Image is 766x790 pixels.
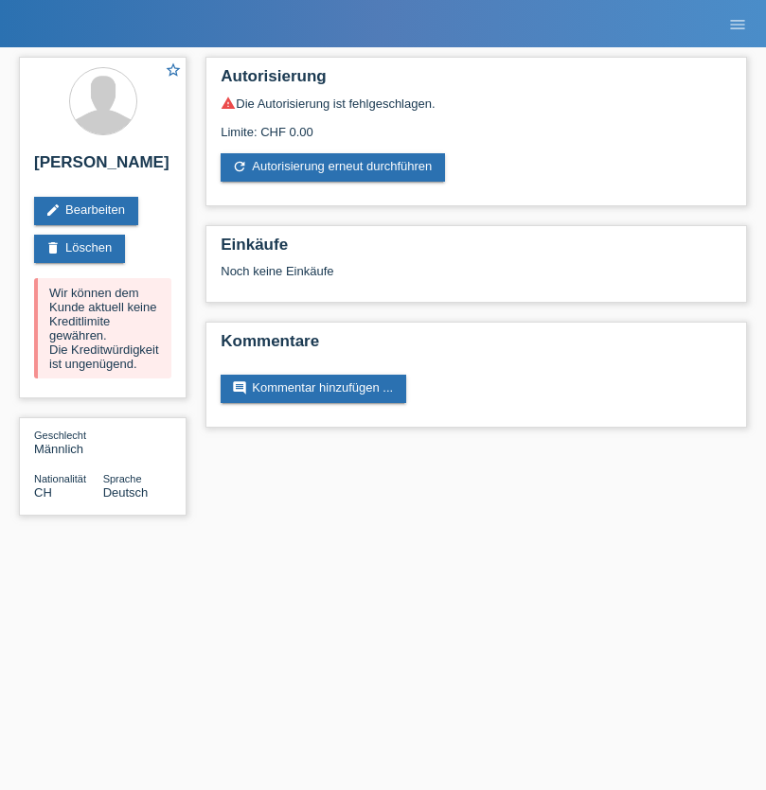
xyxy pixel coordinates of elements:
a: menu [719,18,757,29]
h2: Kommentare [221,332,732,360]
i: edit [45,202,61,218]
span: Schweiz [34,485,52,500]
a: star_border [165,61,182,81]
div: Wir können dem Kunde aktuell keine Kreditlimite gewähren. Die Kreditwürdigkeit ist ungenügend. [34,278,171,378]
h2: Autorisierung [221,67,732,96]
span: Nationalität [34,473,86,484]
a: commentKommentar hinzufügen ... [221,375,406,403]
div: Limite: CHF 0.00 [221,111,732,139]
div: Noch keine Einkäufe [221,264,732,292]
i: refresh [232,159,247,174]
span: Sprache [103,473,142,484]
i: star_border [165,61,182,79]
a: refreshAutorisierung erneut durchführen [221,153,445,182]
a: editBearbeiten [34,197,138,225]
div: Die Autorisierung ist fehlgeschlagen. [221,96,732,111]
a: deleteLöschen [34,235,125,263]
h2: [PERSON_NAME] [34,153,171,182]
h2: Einkäufe [221,236,732,264]
span: Geschlecht [34,430,86,441]
i: warning [221,96,236,111]
i: comment [232,380,247,395]
i: menu [728,15,747,34]
i: delete [45,240,61,255]
span: Deutsch [103,485,149,500]
div: Männlich [34,428,103,456]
